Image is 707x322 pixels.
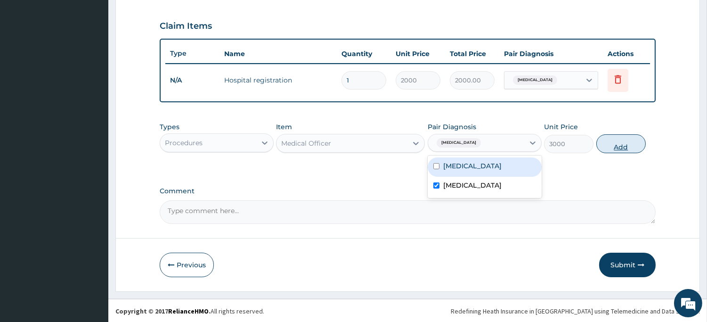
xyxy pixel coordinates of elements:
label: Item [276,122,292,132]
th: Name [219,44,337,63]
th: Type [165,45,219,62]
button: Add [596,134,646,153]
label: Types [160,123,179,131]
div: Procedures [165,138,203,148]
strong: Copyright © 2017 . [115,307,211,315]
label: [MEDICAL_DATA] [443,161,502,171]
label: Unit Price [544,122,578,132]
div: Minimize live chat window [154,5,177,27]
label: Pair Diagnosis [428,122,476,132]
button: Previous [160,253,214,277]
img: d_794563401_company_1708531726252_794563401 [17,47,38,71]
span: [MEDICAL_DATA] [437,138,481,148]
div: Medical Officer [281,139,331,148]
td: N/A [165,72,219,89]
label: Comment [160,187,656,195]
label: [MEDICAL_DATA] [443,181,502,190]
a: RelianceHMO [168,307,209,315]
div: Chat with us now [49,53,158,65]
td: Hospital registration [219,71,337,90]
textarea: Type your message and hit 'Enter' [5,219,179,252]
span: [MEDICAL_DATA] [513,75,557,85]
th: Actions [603,44,650,63]
th: Quantity [337,44,391,63]
button: Submit [599,253,656,277]
div: Redefining Heath Insurance in [GEOGRAPHIC_DATA] using Telemedicine and Data Science! [451,306,700,316]
h3: Claim Items [160,21,212,32]
th: Total Price [445,44,499,63]
th: Unit Price [391,44,445,63]
span: We're online! [55,99,130,195]
th: Pair Diagnosis [499,44,603,63]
